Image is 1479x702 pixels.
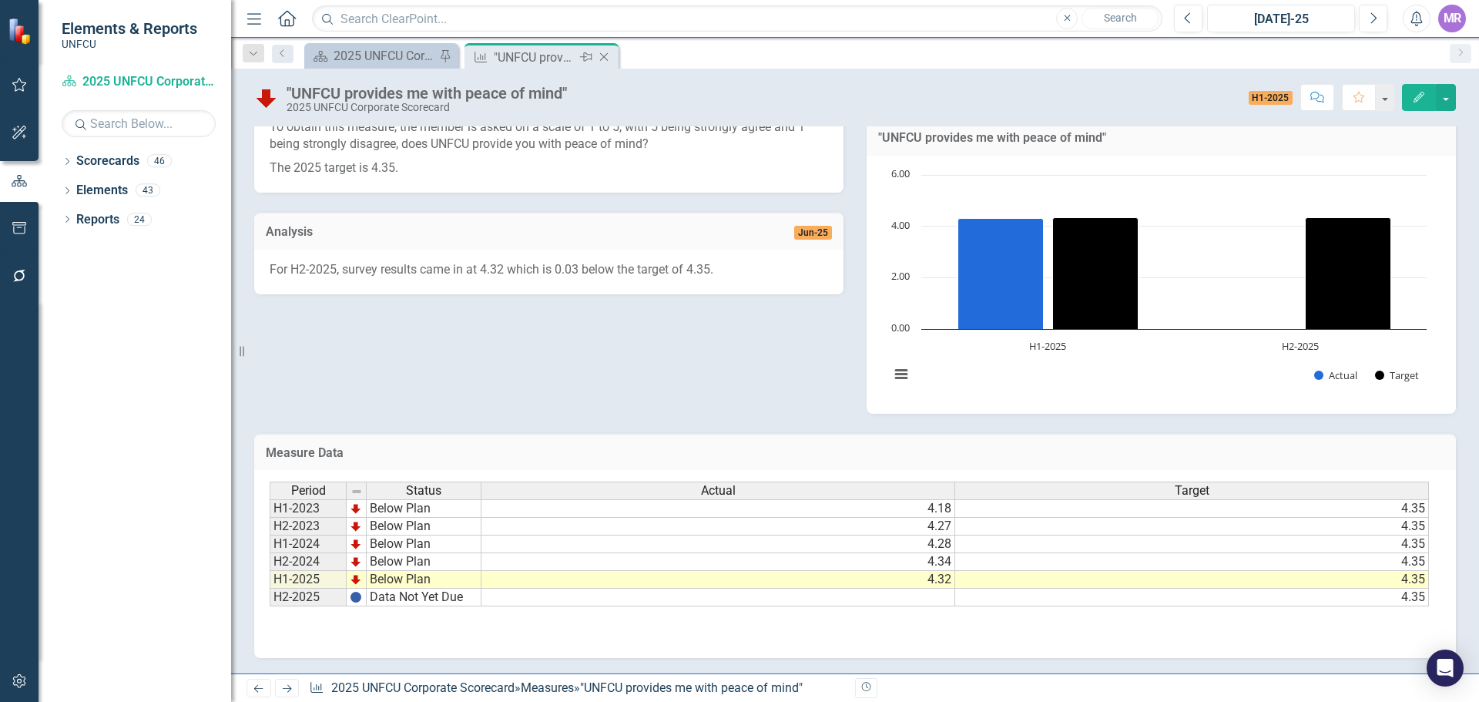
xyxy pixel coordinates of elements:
text: 4.00 [891,218,910,232]
h3: "UNFCU provides me with peace of mind" [878,131,1444,145]
div: "UNFCU provides me with peace of mind" [287,85,567,102]
div: » » [309,680,843,697]
div: "UNFCU provides me with peace of mind" [580,680,803,695]
img: TnMDeAgwAPMxUmUi88jYAAAAAElFTkSuQmCC [350,538,362,550]
input: Search ClearPoint... [312,5,1162,32]
a: Measures [521,680,574,695]
g: Actual, bar series 1 of 2 with 2 bars. [958,175,1302,330]
a: Elements [76,182,128,200]
td: 4.35 [955,553,1429,571]
text: H2-2025 [1282,339,1319,353]
td: Below Plan [367,518,481,536]
span: Search [1104,12,1137,24]
button: MR [1438,5,1466,32]
button: Show Target [1375,368,1420,382]
td: H2-2025 [270,589,347,606]
input: Search Below... [62,110,216,137]
div: Chart. Highcharts interactive chart. [882,167,1440,398]
div: Open Intercom Messenger [1427,650,1464,687]
span: Elements & Reports [62,19,197,38]
text: 0.00 [891,321,910,334]
img: TnMDeAgwAPMxUmUi88jYAAAAAElFTkSuQmCC [350,520,362,532]
td: 4.28 [481,536,955,553]
svg: Interactive chart [882,167,1434,398]
path: H2-2025, 4.35. Target. [1306,217,1391,329]
div: [DATE]-25 [1212,10,1350,29]
td: 4.35 [955,536,1429,553]
td: H2-2023 [270,518,347,536]
g: Target, bar series 2 of 2 with 2 bars. [1053,217,1391,329]
path: H1-2025, 4.32. Actual. [958,218,1044,329]
td: 4.35 [955,571,1429,589]
text: 2.00 [891,269,910,283]
td: 4.32 [481,571,955,589]
div: "UNFCU provides me with peace of mind" [494,48,576,67]
img: TnMDeAgwAPMxUmUi88jYAAAAAElFTkSuQmCC [350,573,362,586]
div: 2025 UNFCU Corporate Scorecard [287,102,567,113]
text: 6.00 [891,166,910,180]
h3: Measure Data [266,446,1444,460]
div: 43 [136,184,160,197]
button: [DATE]-25 [1207,5,1355,32]
td: Below Plan [367,499,481,518]
p: For H2-2025, survey results came in at 4.32 which is 0.03 below the target of 4.35. [270,261,828,279]
button: Show Actual [1314,368,1357,382]
img: TnMDeAgwAPMxUmUi88jYAAAAAElFTkSuQmCC [350,556,362,568]
img: Below Plan [254,86,279,110]
p: The 2025 target is 4.35. [270,156,828,177]
td: Below Plan [367,536,481,553]
div: 46 [147,155,172,168]
img: BgCOk07PiH71IgAAAABJRU5ErkJggg== [350,591,362,603]
td: 4.27 [481,518,955,536]
span: Status [406,484,441,498]
div: 2025 UNFCU Corporate Balanced Scorecard [334,46,435,65]
p: To obtain this measure, the member is asked on a scale of 1 to 5, with 5 being strongly agree and... [270,116,828,157]
a: 2025 UNFCU Corporate Balanced Scorecard [308,46,435,65]
span: Jun-25 [794,226,832,240]
h3: Analysis [266,225,581,239]
img: 8DAGhfEEPCf229AAAAAElFTkSuQmCC [350,485,363,498]
button: View chart menu, Chart [890,364,912,385]
td: H1-2023 [270,499,347,518]
span: Target [1175,484,1209,498]
td: H1-2024 [270,536,347,553]
img: TnMDeAgwAPMxUmUi88jYAAAAAElFTkSuQmCC [350,502,362,515]
path: H1-2025, 4.35. Target. [1053,217,1139,329]
a: Scorecards [76,153,139,170]
td: 4.34 [481,553,955,571]
td: 4.35 [955,589,1429,606]
img: ClearPoint Strategy [8,18,35,45]
span: H1-2025 [1249,91,1293,105]
span: Actual [701,484,736,498]
div: 24 [127,213,152,226]
td: 4.35 [955,518,1429,536]
td: Below Plan [367,553,481,571]
span: Period [291,484,326,498]
td: H1-2025 [270,571,347,589]
a: Reports [76,211,119,229]
td: H2-2024 [270,553,347,571]
td: Below Plan [367,571,481,589]
td: 4.18 [481,499,955,518]
a: 2025 UNFCU Corporate Scorecard [62,73,216,91]
button: Search [1082,8,1159,29]
a: 2025 UNFCU Corporate Scorecard [331,680,515,695]
small: UNFCU [62,38,197,50]
td: 4.35 [955,499,1429,518]
td: Data Not Yet Due [367,589,481,606]
text: H1-2025 [1029,339,1066,353]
